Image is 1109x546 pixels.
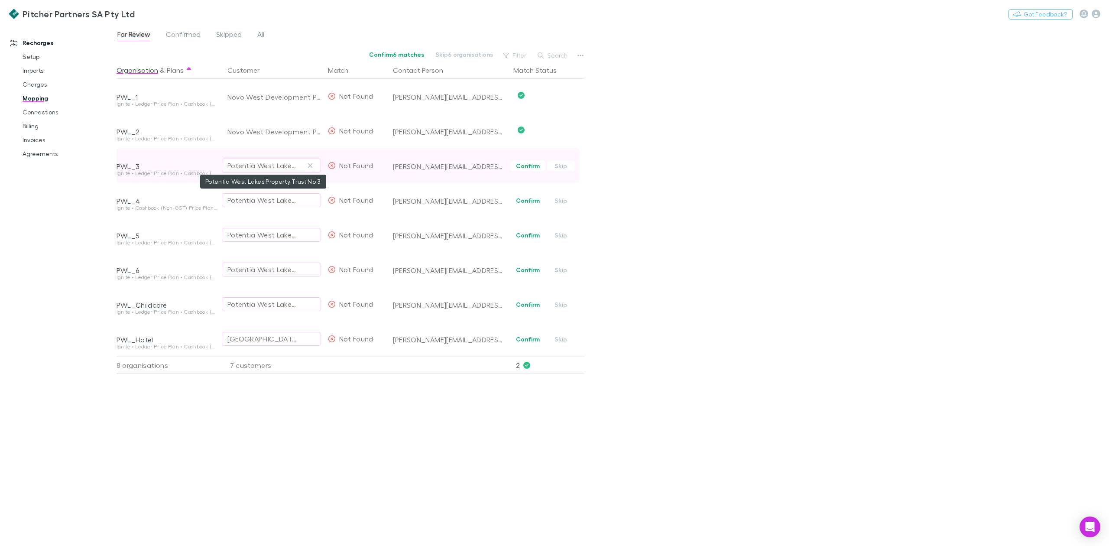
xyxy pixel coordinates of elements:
[117,301,217,309] div: PWL_Childcare
[227,195,298,205] div: Potentia West Lakes Property Trust No 4
[227,264,298,275] div: Potentia West Lakes Property Trust No 6
[513,62,567,79] button: Match Status
[339,300,373,308] span: Not Found
[510,230,545,240] button: Confirm
[14,119,123,133] a: Billing
[117,171,217,176] div: Ignite • Ledger Price Plan • Cashbook (Non-GST) Price Plan
[393,197,506,205] div: [PERSON_NAME][EMAIL_ADDRESS][DOMAIN_NAME]
[117,62,158,79] button: Organisation
[117,127,217,136] div: PWL_2
[339,335,373,343] span: Not Found
[510,299,545,310] button: Confirm
[9,9,19,19] img: Pitcher Partners SA Pty Ltd's Logo
[1008,9,1073,19] button: Got Feedback?
[257,30,264,41] span: All
[14,50,123,64] a: Setup
[393,301,506,309] div: [PERSON_NAME][EMAIL_ADDRESS][DOMAIN_NAME]
[339,92,373,100] span: Not Found
[227,62,270,79] button: Customer
[547,161,575,171] button: Skip
[510,161,545,171] button: Confirm
[2,36,123,50] a: Recharges
[117,62,217,79] div: &
[516,357,584,374] p: 2
[14,105,123,119] a: Connections
[222,297,321,311] button: Potentia West Lakes Childcare Property Trust
[117,275,217,280] div: Ignite • Ledger Price Plan • Cashbook (Non-GST) Price Plan
[117,30,150,41] span: For Review
[14,64,123,78] a: Imports
[167,62,184,79] button: Plans
[510,195,545,206] button: Confirm
[363,49,430,60] button: Confirm6 matches
[222,263,321,276] button: Potentia West Lakes Property Trust No 6
[117,197,217,205] div: PWL_4
[117,344,217,349] div: Ignite • Ledger Price Plan • Cashbook (Non-GST) Price Plan
[227,80,321,114] div: Novo West Development Partnership
[117,335,217,344] div: PWL_Hotel
[393,93,506,101] div: [PERSON_NAME][EMAIL_ADDRESS][DOMAIN_NAME]
[393,62,454,79] button: Contact Person
[222,332,321,346] button: [GEOGRAPHIC_DATA] Property Trust
[227,160,298,171] div: Potentia West Lakes Property Trust No 3
[216,30,242,41] span: Skipped
[166,30,201,41] span: Confirmed
[221,357,324,374] div: 7 customers
[533,50,573,61] button: Search
[510,334,545,344] button: Confirm
[1080,517,1100,537] div: Open Intercom Messenger
[547,230,575,240] button: Skip
[518,127,525,133] svg: Confirmed
[339,161,373,169] span: Not Found
[547,299,575,310] button: Skip
[227,114,321,149] div: Novo West Development Partnership
[339,127,373,135] span: Not Found
[14,147,123,161] a: Agreements
[328,62,359,79] button: Match
[117,162,217,171] div: PWL_3
[117,266,217,275] div: PWL_6
[547,195,575,206] button: Skip
[227,230,298,240] div: Potentia West Lakes Property Trust No 5
[393,335,506,344] div: [PERSON_NAME][EMAIL_ADDRESS][DOMAIN_NAME]
[117,357,221,374] div: 8 organisations
[14,91,123,105] a: Mapping
[3,3,140,24] a: Pitcher Partners SA Pty Ltd
[547,265,575,275] button: Skip
[117,231,217,240] div: PWL_5
[117,309,217,315] div: Ignite • Ledger Price Plan • Cashbook (Non-GST) Price Plan
[393,162,506,171] div: [PERSON_NAME][EMAIL_ADDRESS][DOMAIN_NAME]
[393,231,506,240] div: [PERSON_NAME][EMAIL_ADDRESS][DOMAIN_NAME]
[222,193,321,207] button: Potentia West Lakes Property Trust No 4
[339,265,373,273] span: Not Found
[14,133,123,147] a: Invoices
[510,265,545,275] button: Confirm
[227,299,298,309] div: Potentia West Lakes Childcare Property Trust
[117,240,217,245] div: Ignite • Ledger Price Plan • Cashbook (Non-GST) Price Plan
[117,205,217,211] div: Ignite • Cashbook (Non-GST) Price Plan • Ledger Price Plan
[117,93,217,101] div: PWL_1
[339,196,373,204] span: Not Found
[518,92,525,99] svg: Confirmed
[393,266,506,275] div: [PERSON_NAME][EMAIL_ADDRESS][DOMAIN_NAME]
[499,50,532,61] button: Filter
[14,78,123,91] a: Charges
[393,127,506,136] div: [PERSON_NAME][EMAIL_ADDRESS][DOMAIN_NAME]
[339,231,373,239] span: Not Found
[117,101,217,107] div: Ignite • Ledger Price Plan • Cashbook (Non-GST) Price Plan
[547,334,575,344] button: Skip
[227,334,298,344] div: [GEOGRAPHIC_DATA] Property Trust
[117,136,217,141] div: Ignite • Ledger Price Plan • Cashbook (Non-GST) Price Plan
[23,9,135,19] h3: Pitcher Partners SA Pty Ltd
[430,49,499,60] button: Skip6 organisations
[222,228,321,242] button: Potentia West Lakes Property Trust No 5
